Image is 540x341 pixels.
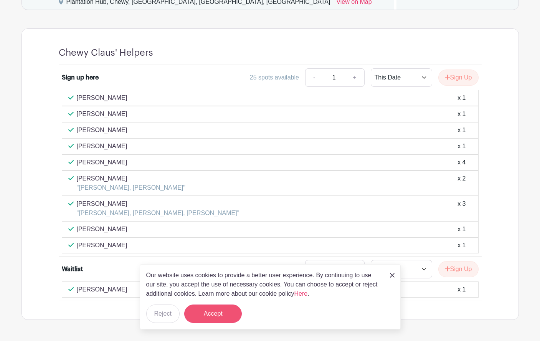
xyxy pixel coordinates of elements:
button: Reject [146,305,180,323]
a: - [305,68,323,87]
button: Accept [184,305,242,323]
button: Sign Up [438,261,479,277]
p: [PERSON_NAME] [77,158,127,167]
p: [PERSON_NAME] [77,225,127,234]
img: close_button-5f87c8562297e5c2d7936805f587ecaba9071eb48480494691a3f1689db116b3.svg [390,273,395,278]
p: [PERSON_NAME] [77,241,127,250]
div: 25 spots available [250,73,299,82]
p: [PERSON_NAME] [77,285,127,294]
h4: Chewy Claus' Helpers [59,47,153,58]
div: x 1 [457,142,466,151]
div: Sign up here [62,73,99,82]
div: x 4 [457,158,466,167]
a: + [345,260,364,278]
p: [PERSON_NAME] [77,142,127,151]
p: [PERSON_NAME] [77,199,239,209]
p: "[PERSON_NAME], [PERSON_NAME]" [77,183,185,192]
a: - [305,260,323,278]
div: x 1 [457,241,466,250]
div: x 1 [457,126,466,135]
p: [PERSON_NAME] [77,174,185,183]
p: "[PERSON_NAME], [PERSON_NAME], [PERSON_NAME]" [77,209,239,218]
div: x 1 [457,93,466,103]
a: Here [294,290,308,297]
div: Waitlist [62,265,83,274]
div: x 1 [457,109,466,119]
p: [PERSON_NAME] [77,93,127,103]
div: x 3 [457,199,466,218]
p: [PERSON_NAME] [77,109,127,119]
a: + [345,68,364,87]
button: Sign Up [438,70,479,86]
div: x 1 [457,225,466,234]
p: Our website uses cookies to provide a better user experience. By continuing to use our site, you ... [146,271,382,298]
div: x 1 [457,285,466,294]
div: x 2 [457,174,466,192]
p: [PERSON_NAME] [77,126,127,135]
